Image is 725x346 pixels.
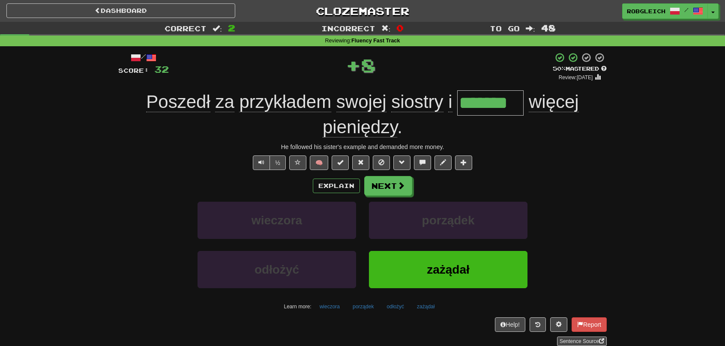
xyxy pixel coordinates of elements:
button: Round history (alt+y) [530,317,546,332]
span: 48 [541,23,556,33]
small: Learn more: [284,304,312,310]
span: porządek [422,214,475,227]
span: 8 [361,54,376,76]
button: Discuss sentence (alt+u) [414,155,431,170]
a: Dashboard [6,3,235,18]
button: Add to collection (alt+a) [455,155,472,170]
span: : [381,25,391,32]
button: Ignore sentence (alt+i) [373,155,390,170]
span: więcej [529,92,579,112]
span: + [346,52,361,78]
div: / [118,52,169,63]
div: Text-to-speech controls [251,155,286,170]
span: : [526,25,535,32]
span: swojej [336,92,386,112]
a: Sentence Source [557,337,607,346]
button: wieczora [315,300,345,313]
button: 🧠 [310,155,328,170]
span: 32 [154,64,169,75]
button: Report [572,317,607,332]
button: zażądał [412,300,439,313]
button: Next [364,176,412,196]
span: . [323,92,579,137]
span: Correct [165,24,207,33]
span: 0 [396,23,404,33]
span: 2 [228,23,235,33]
div: Mastered [553,65,607,73]
span: Incorrect [321,24,375,33]
button: odłożyć [382,300,409,313]
span: / [684,7,689,13]
span: pieniędzy [323,117,397,137]
span: To go [490,24,520,33]
button: Grammar (alt+g) [393,155,410,170]
button: odłożyć [198,251,356,288]
button: ½ [270,155,286,170]
a: Clozemaster [248,3,477,18]
button: zażądał [369,251,527,288]
span: RobGleich [627,7,665,15]
button: Set this sentence to 100% Mastered (alt+m) [332,155,349,170]
button: Edit sentence (alt+d) [434,155,452,170]
button: Reset to 0% Mastered (alt+r) [352,155,369,170]
button: Favorite sentence (alt+f) [289,155,306,170]
span: siostry [391,92,443,112]
span: przykładem [239,92,331,112]
a: RobGleich / [622,3,708,19]
span: : [213,25,222,32]
button: porządek [369,202,527,239]
span: wieczora [252,214,302,227]
button: wieczora [198,202,356,239]
strong: Fluency Fast Track [351,38,400,44]
span: 50 % [553,65,566,72]
span: Score: [118,67,149,74]
button: Play sentence audio (ctl+space) [253,155,270,170]
button: porządek [348,300,378,313]
span: zażądał [427,263,470,276]
span: Poszedł [146,92,210,112]
button: Help! [495,317,525,332]
span: odłożyć [255,263,299,276]
span: za [215,92,234,112]
span: i [448,92,452,112]
small: Review: [DATE] [559,75,593,81]
button: Explain [313,179,360,193]
div: He followed his sister's example and demanded more money. [118,143,607,151]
